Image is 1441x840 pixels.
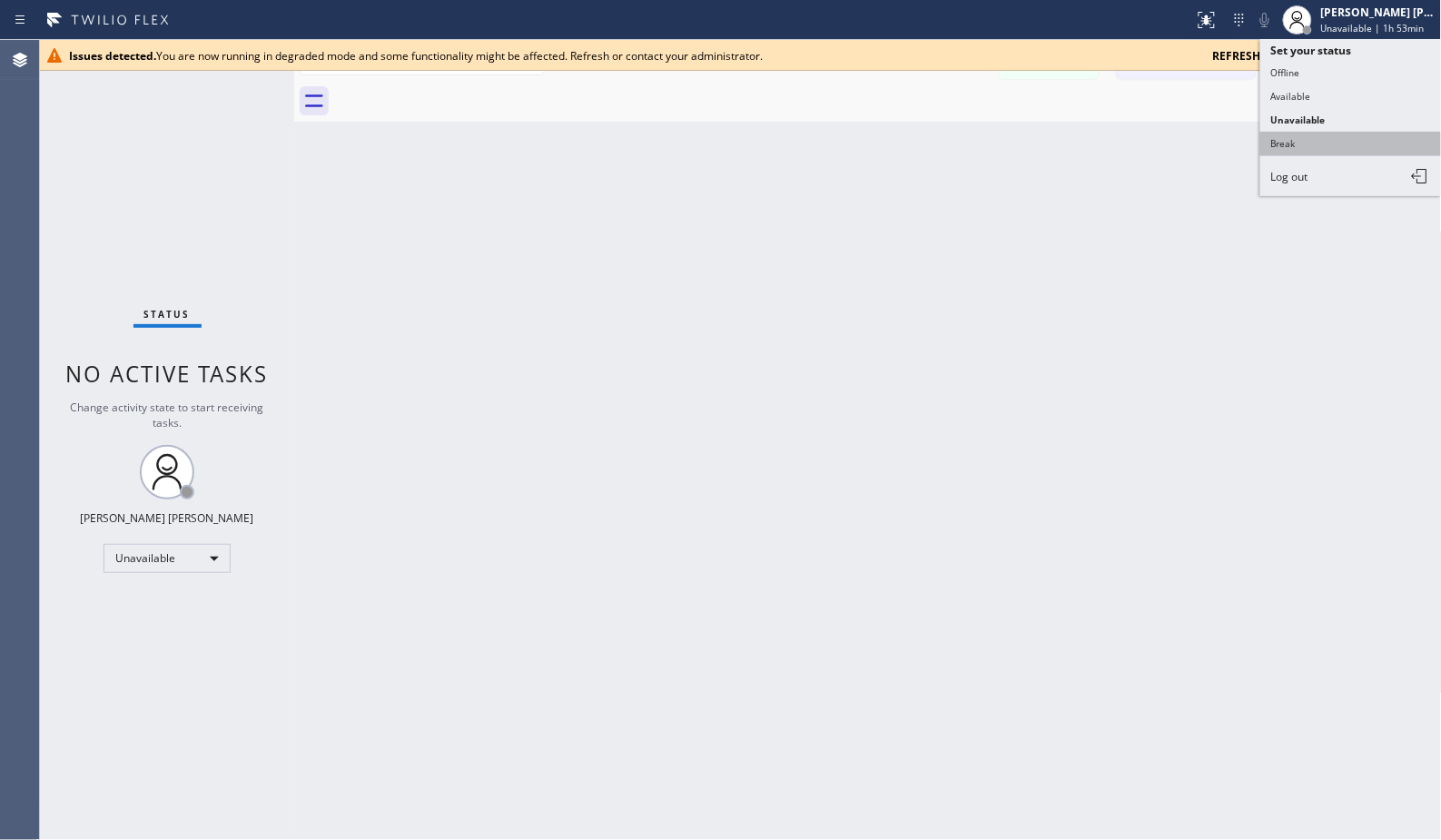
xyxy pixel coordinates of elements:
span: No active tasks [66,359,269,389]
div: [PERSON_NAME] [PERSON_NAME] [81,510,254,526]
button: Mute [1252,7,1278,33]
div: You are now running in degraded mode and some functionality might be affected. Refresh or contact... [69,48,1199,64]
div: Unavailable [104,544,231,573]
span: Change activity state to start receiving tasks. [71,400,264,430]
div: [PERSON_NAME] [PERSON_NAME] [1321,5,1436,20]
b: Issues detected. [69,48,156,64]
span: Unavailable | 1h 53min [1321,22,1425,35]
span: refresh [1213,48,1261,64]
span: Status [144,308,191,321]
